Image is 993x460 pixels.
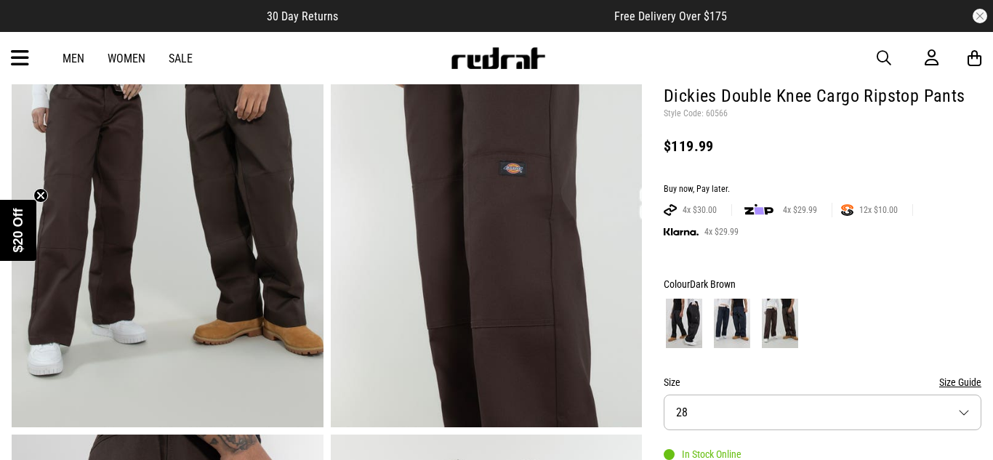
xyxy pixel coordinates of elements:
[777,204,823,216] span: 4x $29.99
[677,204,723,216] span: 4x $30.00
[33,188,48,203] button: Close teaser
[664,228,699,236] img: KLARNA
[267,9,338,23] span: 30 Day Returns
[169,52,193,65] a: Sale
[762,299,798,348] img: Dark Brown
[664,374,981,391] div: Size
[690,278,736,290] span: Dark Brown
[699,226,744,238] span: 4x $29.99
[676,405,688,419] span: 28
[714,299,750,348] img: Dark Navy
[664,108,981,120] p: Style Code: 60566
[939,374,981,391] button: Size Guide
[853,204,904,216] span: 12x $10.00
[664,85,981,108] h1: Dickies Double Knee Cargo Ripstop Pants
[664,204,677,216] img: AFTERPAY
[63,52,84,65] a: Men
[666,299,702,348] img: Black
[367,9,585,23] iframe: Customer reviews powered by Trustpilot
[11,208,25,252] span: $20 Off
[12,6,55,49] button: Open LiveChat chat widget
[841,204,853,216] img: SPLITPAY
[664,275,981,293] div: Colour
[614,9,727,23] span: Free Delivery Over $175
[108,52,145,65] a: Women
[664,137,981,155] div: $119.99
[450,47,546,69] img: Redrat logo
[664,448,741,460] div: In Stock Online
[744,203,773,217] img: zip
[664,395,981,430] button: 28
[664,184,981,195] div: Buy now, Pay later.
